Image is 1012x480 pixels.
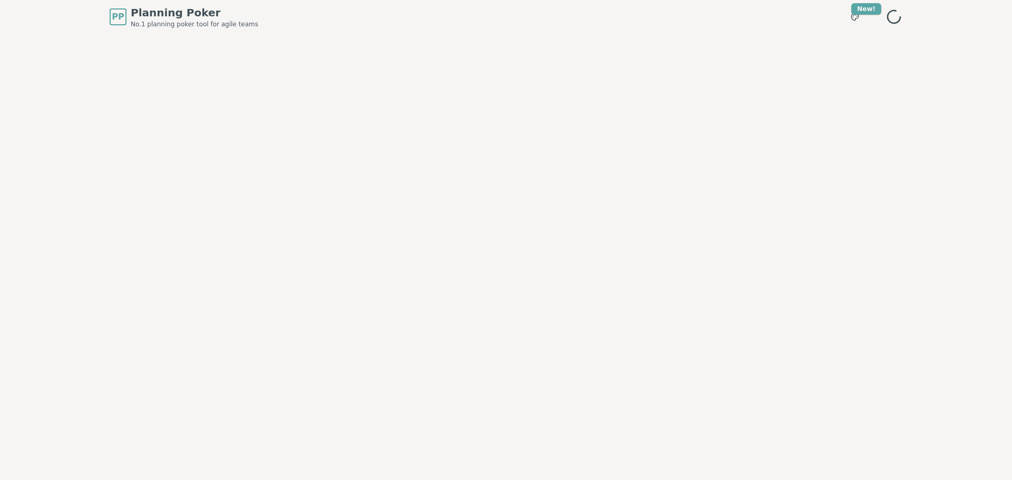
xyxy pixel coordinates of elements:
div: New! [851,3,881,15]
span: PP [112,11,124,23]
span: Planning Poker [131,5,258,20]
button: New! [845,7,864,26]
a: PPPlanning PokerNo.1 planning poker tool for agile teams [110,5,258,28]
span: No.1 planning poker tool for agile teams [131,20,258,28]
